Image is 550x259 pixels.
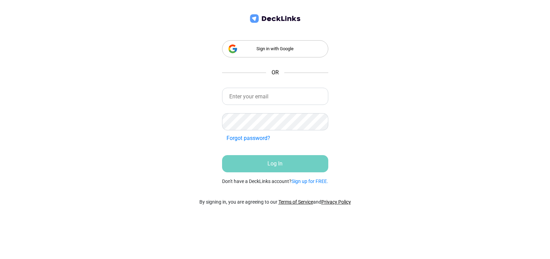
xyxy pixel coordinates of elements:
[222,178,328,185] small: Don't have a DeckLinks account?
[249,13,302,24] img: deck-links-logo.c572c7424dfa0d40c150da8c35de9cd0.svg
[291,179,328,184] a: Sign up for FREE.
[321,199,351,205] a: Privacy Policy
[272,68,279,77] span: OR
[199,198,351,206] p: By signing in, you are agreeing to our and
[278,199,313,205] a: Terms of Service
[222,155,328,172] button: Log In
[222,40,328,57] div: Sign in with Google
[222,88,328,105] input: Enter your email
[222,132,275,145] button: Forgot password?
